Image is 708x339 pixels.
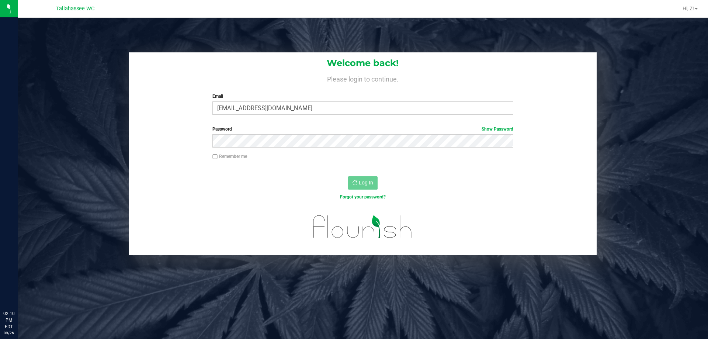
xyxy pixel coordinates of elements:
[212,127,232,132] span: Password
[348,176,378,190] button: Log In
[482,127,513,132] a: Show Password
[212,93,513,100] label: Email
[683,6,694,11] span: Hi, Z!
[56,6,94,12] span: Tallahassee WC
[359,180,373,186] span: Log In
[3,330,14,336] p: 09/26
[212,154,218,159] input: Remember me
[212,153,247,160] label: Remember me
[340,194,386,200] a: Forgot your password?
[129,58,597,68] h1: Welcome back!
[3,310,14,330] p: 02:10 PM EDT
[304,208,421,246] img: flourish_logo.svg
[129,74,597,83] h4: Please login to continue.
